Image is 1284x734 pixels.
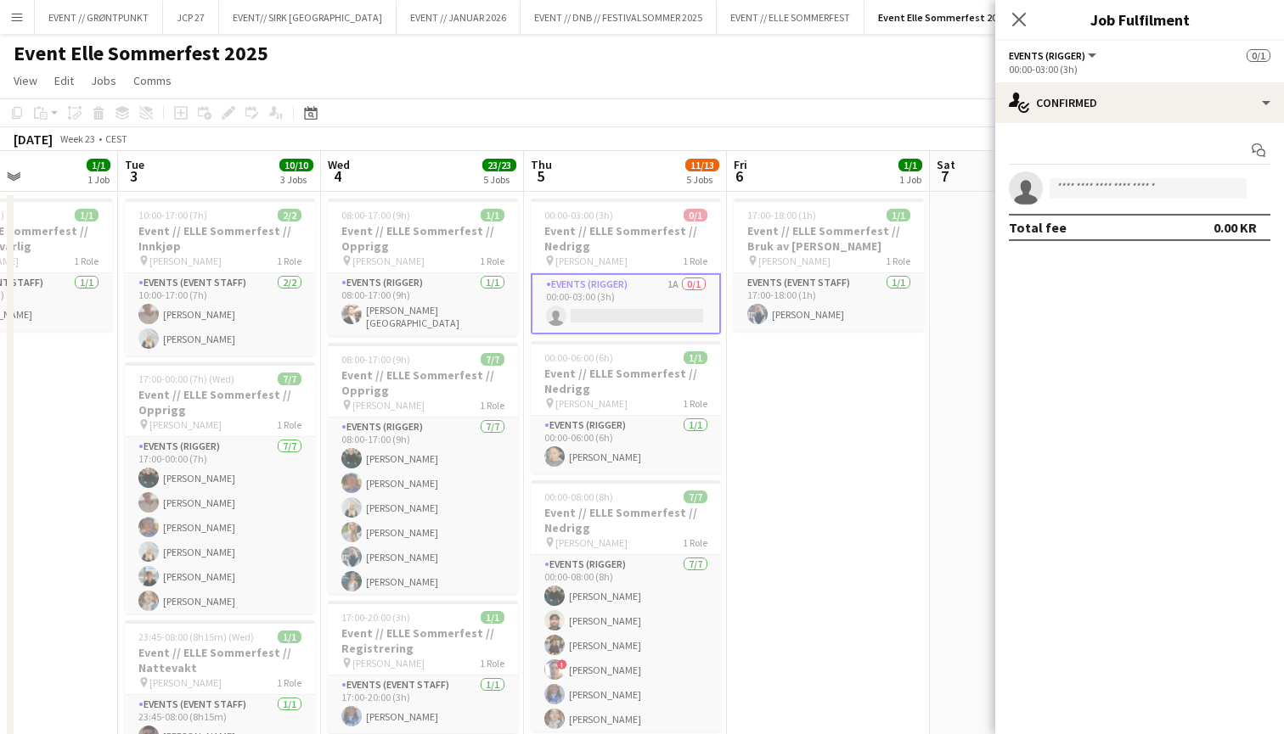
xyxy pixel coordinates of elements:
div: 17:00-20:00 (3h)1/1Event // ELLE Sommerfest // Registrering [PERSON_NAME]1 RoleEvents (Event Staf... [328,601,518,733]
span: 1 Role [480,255,504,267]
span: 1/1 [887,209,910,221]
span: 17:00-20:00 (3h) [341,611,410,624]
span: 1/1 [481,209,504,221]
span: [PERSON_NAME] [555,255,628,267]
span: 00:00-08:00 (8h) [544,490,613,503]
button: Event Elle Sommerfest 2025 [864,1,1022,34]
span: Events (Rigger) [1009,49,1085,62]
span: [PERSON_NAME] [149,676,222,689]
div: CEST [105,132,127,145]
span: 7/7 [481,353,504,366]
span: 1/1 [87,159,110,171]
span: [PERSON_NAME] [758,255,831,267]
div: 3 Jobs [280,173,313,186]
span: Sat [937,157,955,172]
h3: Event // ELLE Sommerfest // Opprigg [125,387,315,417]
span: 17:00-18:00 (1h) [747,209,816,221]
a: Comms [127,70,178,92]
span: 1 Role [74,255,99,267]
span: 1 Role [886,255,910,267]
span: 1/1 [898,159,922,171]
span: 10:00-17:00 (7h) [138,209,207,221]
span: 1 Role [683,536,707,549]
span: [PERSON_NAME] [352,399,425,412]
app-job-card: 17:00-00:00 (7h) (Wed)7/7Event // ELLE Sommerfest // Opprigg [PERSON_NAME]1 RoleEvents (Rigger)7/... [125,362,315,614]
button: EVENT // DNB // FESTIVALSOMMER 2025 [521,1,717,34]
div: Total fee [1009,219,1067,236]
span: 1/1 [684,351,707,364]
span: [PERSON_NAME] [352,657,425,670]
div: 1 Job [87,173,110,186]
h3: Event // ELLE Sommerfest // Nedrigg [531,366,721,396]
span: 0/1 [684,209,707,221]
app-card-role: Events (Event Staff)2/210:00-17:00 (7h)[PERSON_NAME][PERSON_NAME] [125,273,315,356]
span: 7/7 [684,490,707,503]
div: 1 Job [899,173,921,186]
span: 3 [122,166,144,186]
span: 10/10 [279,159,313,171]
span: 17:00-00:00 (7h) (Wed) [138,373,234,385]
span: 08:00-17:00 (9h) [341,209,410,221]
app-card-role: Events (Rigger)1A0/100:00-03:00 (3h) [531,273,721,334]
app-job-card: 08:00-17:00 (9h)1/1Event // ELLE Sommerfest // Opprigg [PERSON_NAME]1 RoleEvents (Rigger)1/108:00... [328,199,518,336]
app-job-card: 00:00-08:00 (8h)7/7Event // ELLE Sommerfest // Nedrigg [PERSON_NAME]1 RoleEvents (Rigger)7/700:00... [531,480,721,731]
span: 23:45-08:00 (8h15m) (Wed) [138,630,254,643]
span: 6 [731,166,747,186]
span: 1/1 [481,611,504,624]
button: EVENT // GRØNTPUNKT [35,1,163,34]
h3: Job Fulfilment [995,8,1284,31]
span: 4 [325,166,350,186]
button: EVENT // JANUAR 2026 [397,1,521,34]
h3: Event // ELLE Sommerfest // Opprigg [328,223,518,254]
span: 1 Role [683,397,707,410]
span: ! [557,659,567,670]
h3: Event // ELLE Sommerfest // Registrering [328,625,518,656]
h3: Event // ELLE Sommerfest // Nedrigg [531,223,721,254]
span: 5 [528,166,552,186]
div: 00:00-03:00 (3h) [1009,63,1270,76]
span: [PERSON_NAME] [352,255,425,267]
div: 5 Jobs [686,173,718,186]
span: 1 Role [277,676,301,689]
app-card-role: Events (Event Staff)1/117:00-20:00 (3h)[PERSON_NAME] [328,675,518,733]
span: [PERSON_NAME] [555,536,628,549]
span: 11/13 [685,159,719,171]
button: EVENT // ELLE SOMMERFEST [717,1,864,34]
span: 00:00-06:00 (6h) [544,351,613,364]
span: 7/7 [278,373,301,385]
span: [PERSON_NAME] [555,397,628,410]
span: Tue [125,157,144,172]
app-job-card: 00:00-03:00 (3h)0/1Event // ELLE Sommerfest // Nedrigg [PERSON_NAME]1 RoleEvents (Rigger)1A0/100:... [531,199,721,334]
button: JCP 27 [163,1,219,34]
span: View [14,73,37,88]
app-card-role: Events (Rigger)1/108:00-17:00 (9h)[PERSON_NAME][GEOGRAPHIC_DATA] [328,273,518,336]
button: EVENT// SIRK [GEOGRAPHIC_DATA] [219,1,397,34]
span: 1/1 [278,630,301,643]
span: 2/2 [278,209,301,221]
div: 5 Jobs [483,173,515,186]
app-job-card: 08:00-17:00 (9h)7/7Event // ELLE Sommerfest // Opprigg [PERSON_NAME]1 RoleEvents (Rigger)7/708:00... [328,343,518,594]
div: [DATE] [14,131,53,148]
h3: Event // ELLE Sommerfest // Innkjøp [125,223,315,254]
span: 1 Role [277,255,301,267]
app-job-card: 10:00-17:00 (7h)2/2Event // ELLE Sommerfest // Innkjøp [PERSON_NAME]1 RoleEvents (Event Staff)2/2... [125,199,315,356]
app-card-role: Events (Event Staff)1/117:00-18:00 (1h)[PERSON_NAME] [734,273,924,331]
app-card-role: Events (Rigger)1/100:00-06:00 (6h)[PERSON_NAME] [531,416,721,473]
a: Jobs [84,70,123,92]
span: 1 Role [683,255,707,267]
span: 1 Role [480,399,504,412]
span: Wed [328,157,350,172]
app-job-card: 00:00-06:00 (6h)1/1Event // ELLE Sommerfest // Nedrigg [PERSON_NAME]1 RoleEvents (Rigger)1/100:00... [531,341,721,473]
h3: Event // ELLE Sommerfest // Bruk av [PERSON_NAME] [734,223,924,254]
a: Edit [48,70,81,92]
span: [PERSON_NAME] [149,418,222,431]
span: 08:00-17:00 (9h) [341,353,410,366]
span: Comms [133,73,172,88]
span: Week 23 [56,132,99,145]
